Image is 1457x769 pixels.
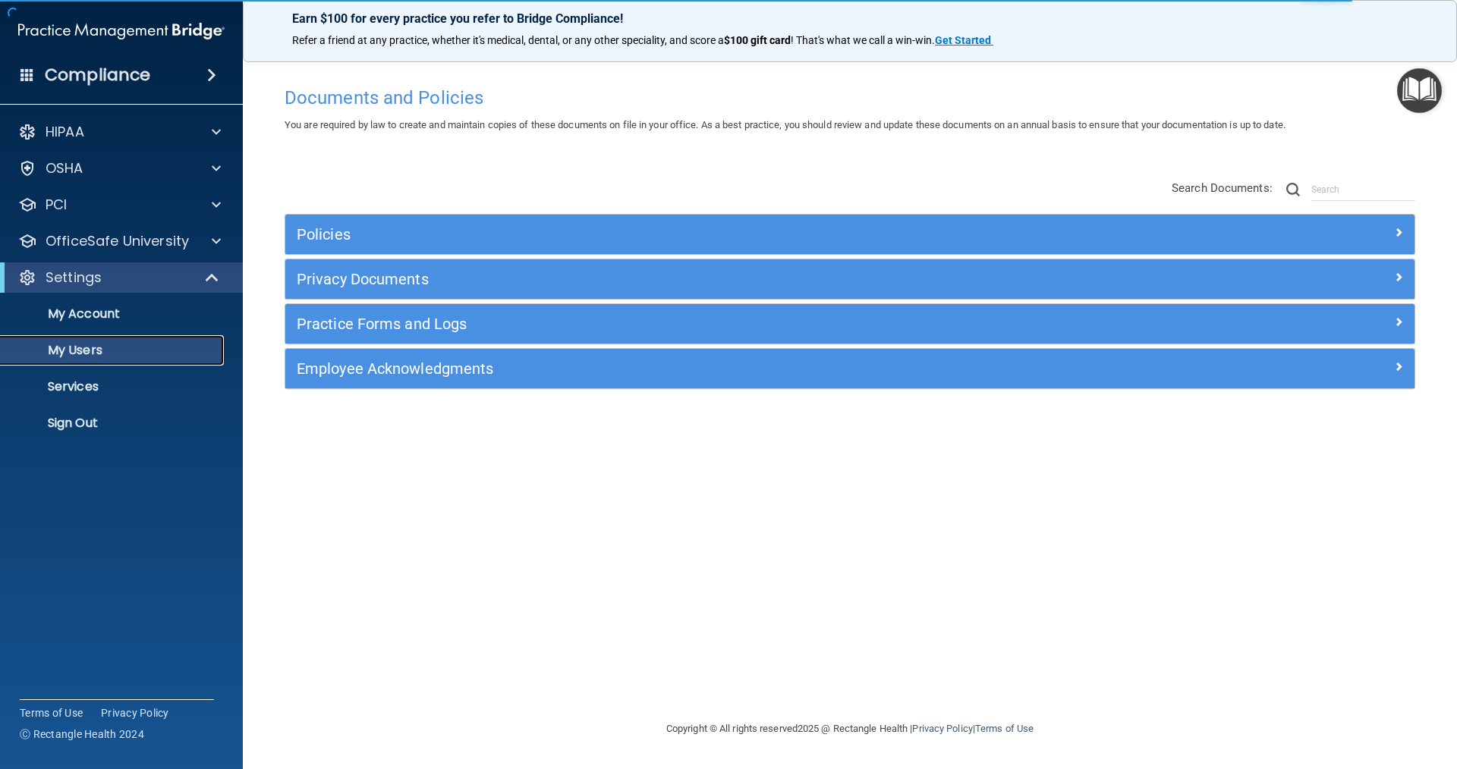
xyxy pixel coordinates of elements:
[292,34,724,46] span: Refer a friend at any practice, whether it's medical, dental, or any other speciality, and score a
[297,356,1403,381] a: Employee Acknowledgments
[297,267,1403,291] a: Privacy Documents
[724,34,791,46] strong: $100 gift card
[297,360,1121,377] h5: Employee Acknowledgments
[18,159,221,177] a: OSHA
[297,312,1403,336] a: Practice Forms and Logs
[1397,68,1442,113] button: Open Resource Center
[297,222,1403,246] a: Policies
[791,34,935,46] span: ! That's what we call a win-win.
[18,196,221,214] a: PCI
[912,723,972,734] a: Privacy Policy
[10,416,217,431] p: Sign Out
[297,226,1121,243] h5: Policies
[46,159,83,177] p: OSHA
[935,34,991,46] strong: Get Started
[46,123,84,141] p: HIPAA
[1286,183,1300,196] img: ic-search.3b580494.png
[10,343,217,358] p: My Users
[292,11,1408,26] p: Earn $100 for every practice you refer to Bridge Compliance!
[46,232,189,250] p: OfficeSafe University
[975,723,1034,734] a: Terms of Use
[101,705,169,720] a: Privacy Policy
[18,123,221,141] a: HIPAA
[45,64,150,86] h4: Compliance
[46,196,67,214] p: PCI
[935,34,993,46] a: Get Started
[285,88,1415,108] h4: Documents and Policies
[285,119,1285,130] span: You are required by law to create and maintain copies of these documents on file in your office. ...
[18,16,225,46] img: PMB logo
[297,315,1121,332] h5: Practice Forms and Logs
[1311,178,1415,201] input: Search
[573,705,1127,753] div: Copyright © All rights reserved 2025 @ Rectangle Health | |
[10,306,217,322] p: My Account
[20,727,144,742] span: Ⓒ Rectangle Health 2024
[297,271,1121,287] h5: Privacy Documents
[46,268,102,287] p: Settings
[10,379,217,394] p: Services
[18,268,220,287] a: Settings
[20,705,83,720] a: Terms of Use
[1172,181,1273,195] span: Search Documents:
[18,232,221,250] a: OfficeSafe University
